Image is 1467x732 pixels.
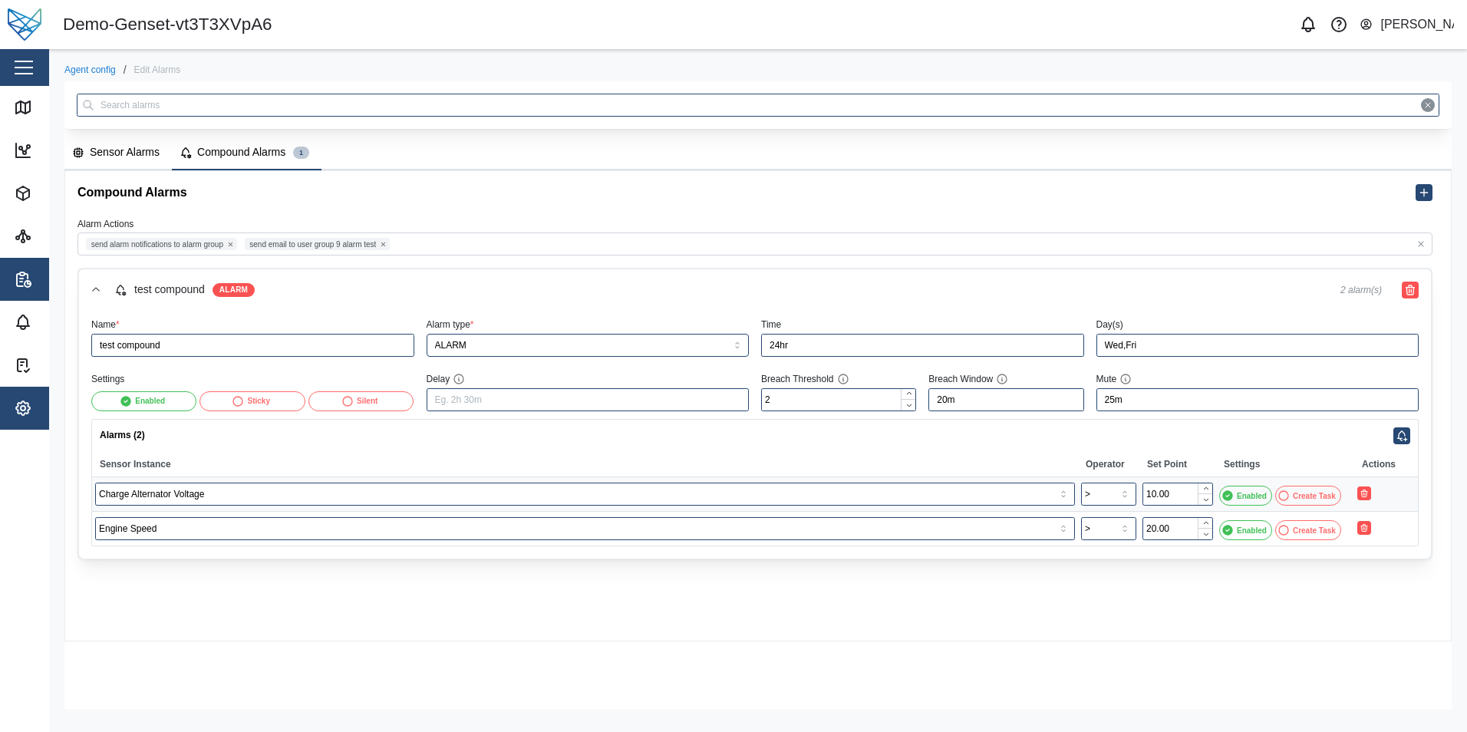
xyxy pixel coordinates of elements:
[63,12,272,38] div: Demo-Genset-vt3T3XVpA6
[247,395,269,407] div: Sticky
[135,395,165,407] div: Enabled
[761,372,834,387] div: Breach Threshold
[299,147,303,158] span: 1
[91,319,120,330] label: Name
[100,428,145,443] div: Alarms (2)
[1096,334,1419,357] input: Enter days
[761,319,781,330] label: Time
[40,228,76,245] div: Sites
[1219,486,1272,506] button: Enabled
[134,282,205,298] div: test compound
[40,400,91,417] div: Settings
[1275,520,1341,540] button: Create Task
[95,517,1075,540] input: Choose a sensor
[8,8,41,41] img: Main Logo
[77,94,1439,117] input: Search alarms
[1237,525,1267,537] div: Enabled
[92,452,1078,477] th: Sensor Instance
[77,217,134,232] label: Alarm Actions
[308,391,414,411] button: Silent
[1219,520,1272,540] button: Enabled
[1096,372,1117,387] div: Mute
[1359,14,1455,35] button: [PERSON_NAME]
[40,185,84,202] div: Assets
[40,99,73,116] div: Map
[1293,525,1336,537] div: Create Task
[427,319,474,330] label: Alarm type
[427,334,750,357] input: Select Alarm Type
[1354,452,1418,477] th: Actions
[91,334,414,357] input: Enter Name
[91,239,223,251] span: send alarm notifications to alarm group
[40,314,86,331] div: Alarms
[95,483,1075,506] input: Choose a sensor
[134,65,181,74] div: Edit Alarms
[91,374,124,384] label: Settings
[79,311,1431,559] div: test compoundALARM
[427,388,750,411] input: Eg. 2h 30m
[79,269,1328,311] button: test compoundALARM
[1275,486,1341,506] button: Create Task
[40,357,80,374] div: Tasks
[64,65,116,74] a: Agent config
[124,64,127,75] div: /
[427,372,450,387] div: Delay
[77,183,187,202] h5: Compound Alarms
[40,271,90,288] div: Reports
[90,144,160,161] div: Sensor Alarms
[1293,490,1336,503] div: Create Task
[91,391,196,411] button: Enabled
[197,144,285,161] div: Compound Alarms
[40,142,105,159] div: Dashboard
[199,391,305,411] button: Sticky
[1380,15,1454,35] div: [PERSON_NAME]
[1078,452,1139,477] th: Operator
[1328,283,1394,298] span: 2 alarm(s)
[1216,452,1354,477] th: Settings
[357,395,377,407] div: Silent
[1237,490,1267,503] div: Enabled
[1139,452,1216,477] th: Set Point
[761,334,1084,357] input: Enter time
[1096,319,1123,330] label: Day(s)
[249,239,376,251] span: send email to user group 9 alarm test
[219,284,248,296] span: ALARM
[928,388,1083,411] input: Eg. 2h 30m
[1096,388,1419,411] input: Eg. 2h 30m
[928,372,993,387] div: Breach Window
